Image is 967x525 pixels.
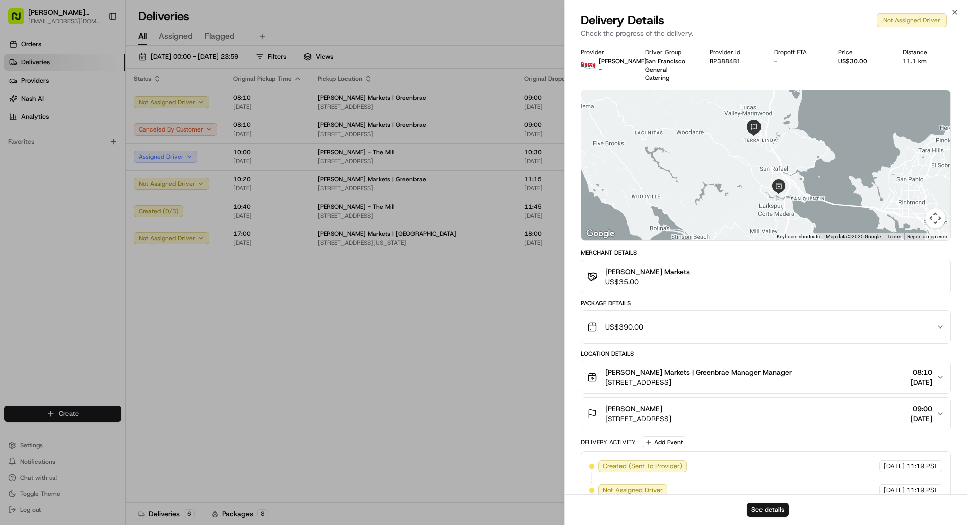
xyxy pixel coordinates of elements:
div: San Francisco General Catering [645,57,694,82]
button: [PERSON_NAME] Markets | Greenbrae Manager Manager[STREET_ADDRESS]08:10[DATE] [581,361,950,393]
div: Driver Group [645,48,694,56]
button: B23884B1 [710,57,741,65]
span: • [58,156,61,164]
img: 1736555255976-a54dd68f-1ca7-489b-9aae-adbdc363a1c4 [10,96,28,114]
div: Past conversations [10,131,67,139]
span: Knowledge Base [20,198,77,208]
span: [PERSON_NAME] [605,404,662,414]
span: [DATE] [911,414,932,424]
button: [PERSON_NAME][STREET_ADDRESS]09:00[DATE] [581,398,950,430]
span: bettytllc [31,156,56,164]
a: Open this area in Google Maps (opens a new window) [584,227,617,240]
button: Add Event [642,436,686,448]
div: Delivery Activity [581,438,636,446]
a: Report a map error [907,234,947,239]
button: See details [747,503,789,517]
span: [STREET_ADDRESS] [605,414,671,424]
span: US$390.00 [605,322,643,332]
span: US$35.00 [605,277,690,287]
div: We're available if you need us! [45,106,139,114]
div: US$30.00 [838,57,886,65]
span: Delivery Details [581,12,664,28]
div: Distance [903,48,951,56]
div: 📗 [10,199,18,207]
a: 💻API Documentation [81,194,166,212]
p: Check the progress of the delivery. [581,28,951,38]
span: API Documentation [95,198,162,208]
div: - [774,57,822,65]
div: Dropoff ETA [774,48,822,56]
span: Created (Sent To Provider) [603,462,682,471]
div: 💻 [85,199,93,207]
span: 11:19 PST [907,486,938,495]
span: [PERSON_NAME] Markets | Greenbrae Manager Manager [605,367,792,377]
a: Powered byPylon [71,222,122,230]
a: Terms (opens in new tab) [887,234,901,239]
span: [PERSON_NAME] Markets [605,267,690,277]
button: US$390.00 [581,311,950,343]
div: Price [838,48,886,56]
button: Keyboard shortcuts [777,233,820,240]
div: Merchant Details [581,249,951,257]
span: [DATE] [911,377,932,387]
span: 09:00 [911,404,932,414]
button: Map camera controls [925,208,945,228]
img: bettytllc [10,147,26,163]
div: Package Details [581,299,951,307]
span: Not Assigned Driver [603,486,663,495]
span: - [599,65,602,74]
span: Pylon [100,223,122,230]
span: [DATE] [884,486,905,495]
span: 08:10 [911,367,932,377]
img: 5e9a9d7314ff4150bce227a61376b483.jpg [21,96,39,114]
div: Start new chat [45,96,165,106]
div: Provider Id [710,48,758,56]
img: Nash [10,10,30,30]
span: Map data ©2025 Google [826,234,881,239]
span: [STREET_ADDRESS] [605,377,792,387]
span: 11:19 PST [907,462,938,471]
a: 📗Knowledge Base [6,194,81,212]
div: Location Details [581,350,951,358]
p: Welcome 👋 [10,40,183,56]
span: [PERSON_NAME] [599,57,647,65]
span: 7月31日 [64,156,88,164]
span: [DATE] [884,462,905,471]
button: Start new chat [171,99,183,111]
div: 11.1 km [903,57,951,65]
img: betty.jpg [581,57,597,74]
img: Google [584,227,617,240]
button: See all [156,129,183,141]
input: Clear [26,65,166,76]
div: Provider [581,48,629,56]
